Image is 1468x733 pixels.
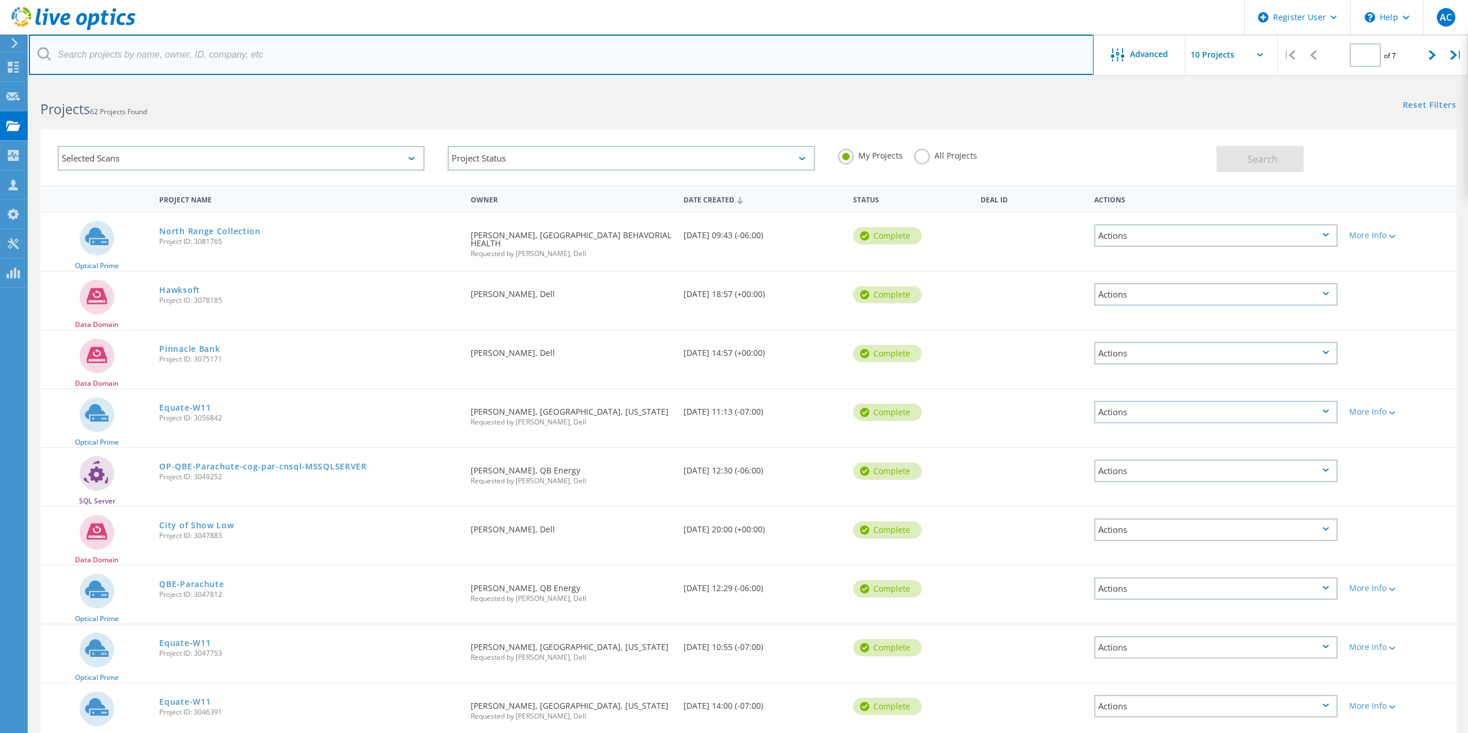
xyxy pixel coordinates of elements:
div: Deal Id [975,188,1088,209]
div: More Info [1349,643,1451,651]
span: Optical Prime [75,262,119,269]
div: More Info [1349,408,1451,416]
div: Owner [465,188,677,209]
div: [DATE] 09:43 (-06:00) [678,213,848,251]
div: Complete [853,404,922,421]
div: Status [847,188,975,209]
div: [PERSON_NAME], [GEOGRAPHIC_DATA], [US_STATE] [465,389,677,437]
div: [PERSON_NAME], Dell [465,272,677,310]
span: Data Domain [75,380,119,387]
div: Complete [853,580,922,597]
div: [DATE] 14:57 (+00:00) [678,330,848,369]
div: Complete [853,227,922,245]
div: Actions [1094,460,1338,482]
label: All Projects [914,149,977,160]
div: | [1444,35,1468,76]
div: [PERSON_NAME], QB Energy [465,566,677,614]
button: Search [1217,146,1304,172]
div: [PERSON_NAME], Dell [465,330,677,369]
span: Search [1248,153,1278,166]
div: [DATE] 11:13 (-07:00) [678,389,848,427]
div: Actions [1094,224,1338,247]
div: Actions [1094,401,1338,423]
div: Actions [1094,518,1338,541]
a: OP-QBE-Parachute-cog-par-cnsql-MSSQLSERVER [159,463,366,471]
span: Requested by [PERSON_NAME], Dell [471,654,671,661]
span: Requested by [PERSON_NAME], Dell [471,250,671,257]
span: Requested by [PERSON_NAME], Dell [471,478,671,484]
span: of 7 [1384,51,1396,61]
div: [DATE] 12:30 (-06:00) [678,448,848,486]
a: North Range Collection [159,227,260,235]
a: City of Show Low [159,521,234,529]
b: Projects [40,100,90,118]
div: Complete [853,639,922,656]
a: Hawksoft [159,286,200,294]
span: Optical Prime [75,439,119,446]
label: My Projects [838,149,903,160]
div: Complete [853,463,922,480]
a: Equate-W11 [159,698,211,706]
input: Search projects by name, owner, ID, company, etc [29,35,1094,75]
div: [DATE] 20:00 (+00:00) [678,507,848,545]
span: Optical Prime [75,674,119,681]
span: Requested by [PERSON_NAME], Dell [471,713,671,720]
div: [PERSON_NAME], [GEOGRAPHIC_DATA], [US_STATE] [465,625,677,672]
div: More Info [1349,702,1451,710]
div: Complete [853,698,922,715]
div: [DATE] 14:00 (-07:00) [678,683,848,721]
span: Optical Prime [75,615,119,622]
div: Actions [1094,577,1338,600]
div: More Info [1349,584,1451,592]
span: Data Domain [75,557,119,563]
span: 62 Projects Found [90,107,147,116]
div: [PERSON_NAME], Dell [465,507,677,545]
div: [PERSON_NAME], [GEOGRAPHIC_DATA], [US_STATE] [465,683,677,731]
div: More Info [1349,231,1451,239]
span: Project ID: 3049252 [159,473,459,480]
div: Complete [853,286,922,303]
div: [PERSON_NAME], [GEOGRAPHIC_DATA] BEHAVORIAL HEALTH [465,213,677,269]
div: Actions [1094,695,1338,717]
div: [DATE] 10:55 (-07:00) [678,625,848,663]
span: Project ID: 3081765 [159,238,459,245]
div: Actions [1094,283,1338,306]
span: Project ID: 3075171 [159,356,459,363]
div: Date Created [678,188,848,210]
div: Complete [853,345,922,362]
span: Data Domain [75,321,119,328]
div: Actions [1094,342,1338,364]
div: Complete [853,521,922,539]
span: SQL Server [79,498,115,505]
div: [DATE] 12:29 (-06:00) [678,566,848,604]
a: QBE-Parachute [159,580,224,588]
span: Project ID: 3046391 [159,709,459,716]
div: | [1278,35,1301,76]
div: Project Status [448,146,814,171]
div: [DATE] 18:57 (+00:00) [678,272,848,310]
div: Actions [1094,636,1338,659]
span: Advanced [1130,50,1168,58]
div: [PERSON_NAME], QB Energy [465,448,677,496]
span: Project ID: 3047753 [159,650,459,657]
svg: \n [1365,12,1375,22]
span: Requested by [PERSON_NAME], Dell [471,595,671,602]
a: Reset Filters [1403,101,1456,111]
span: Requested by [PERSON_NAME], Dell [471,419,671,426]
span: Project ID: 3047812 [159,591,459,598]
div: Selected Scans [58,146,425,171]
a: Pinnacle Bank [159,345,220,353]
a: Equate-W11 [159,404,211,412]
span: Project ID: 3078185 [159,297,459,304]
span: AC [1440,13,1452,22]
a: Equate-W11 [159,639,211,647]
div: Actions [1088,188,1343,209]
span: Project ID: 3047883 [159,532,459,539]
div: Project Name [153,188,465,209]
span: Project ID: 3056842 [159,415,459,422]
a: Live Optics Dashboard [12,24,136,32]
